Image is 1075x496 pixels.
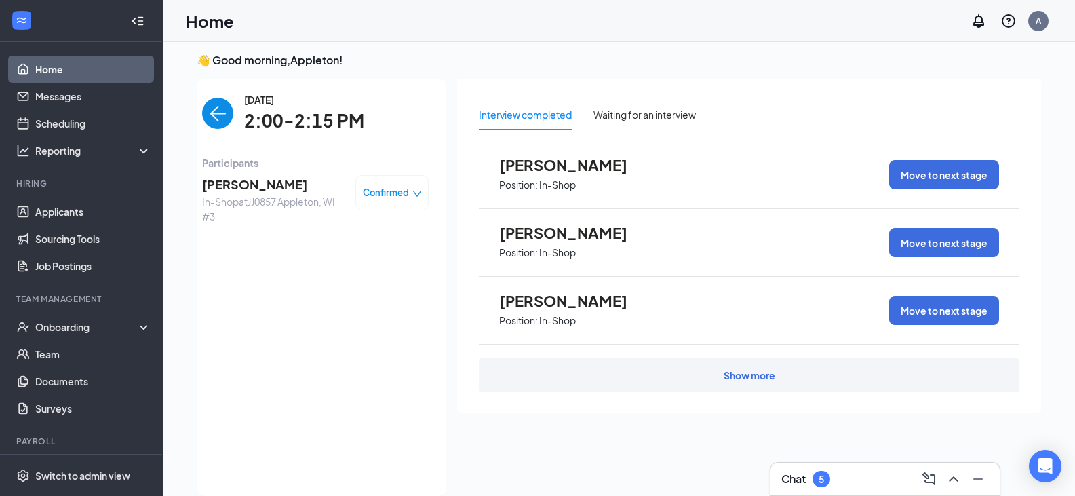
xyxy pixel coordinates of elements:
svg: Analysis [16,144,30,157]
div: Switch to admin view [35,469,130,482]
a: Applicants [35,198,151,225]
a: Surveys [35,395,151,422]
button: back-button [202,98,233,129]
div: Team Management [16,293,149,305]
svg: ComposeMessage [921,471,937,487]
span: Participants [202,155,429,170]
button: ChevronUp [943,468,964,490]
div: A [1036,15,1041,26]
p: In-Shop [539,246,576,259]
a: Documents [35,368,151,395]
svg: Collapse [131,14,144,28]
p: Position: [499,314,538,327]
h3: Chat [781,472,806,487]
svg: Minimize [970,471,986,487]
div: Show more [724,368,775,382]
button: ComposeMessage [918,468,940,490]
button: Move to next stage [889,228,999,257]
div: 5 [819,474,824,485]
div: Waiting for an interview [593,107,696,122]
svg: ChevronUp [945,471,962,487]
a: Home [35,56,151,83]
p: Position: [499,178,538,191]
a: Job Postings [35,252,151,280]
span: [PERSON_NAME] [202,175,345,194]
div: Hiring [16,178,149,189]
h3: 👋 Good morning, Appleton ! [197,53,1041,68]
svg: WorkstreamLogo [15,14,28,27]
svg: QuestionInfo [1000,13,1017,29]
p: Position: [499,246,538,259]
span: [DATE] [244,92,364,107]
svg: Settings [16,469,30,482]
a: Sourcing Tools [35,225,151,252]
svg: UserCheck [16,320,30,334]
span: 2:00-2:15 PM [244,107,364,135]
div: Payroll [16,436,149,447]
div: Open Intercom Messenger [1029,450,1061,482]
button: Move to next stage [889,296,999,325]
button: Move to next stage [889,160,999,189]
a: Messages [35,83,151,110]
p: In-Shop [539,314,576,327]
div: Interview completed [479,107,572,122]
svg: Notifications [971,13,987,29]
h1: Home [186,9,234,33]
span: [PERSON_NAME] [499,156,648,174]
a: Scheduling [35,110,151,137]
span: [PERSON_NAME] [499,224,648,242]
div: Reporting [35,144,152,157]
span: In-Shop at JJ0857 Appleton, WI #3 [202,194,345,224]
button: Minimize [967,468,989,490]
span: down [412,189,422,199]
a: Team [35,341,151,368]
span: Confirmed [363,186,409,199]
p: In-Shop [539,178,576,191]
span: [PERSON_NAME] [499,292,648,309]
div: Onboarding [35,320,140,334]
